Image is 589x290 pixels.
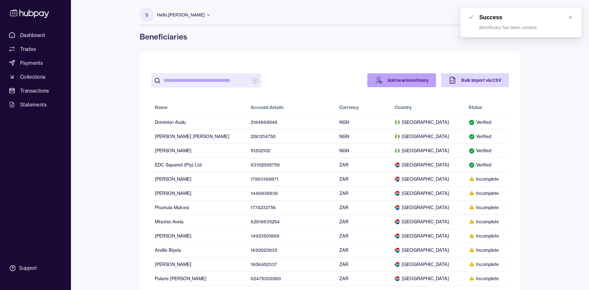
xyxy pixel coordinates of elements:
[335,172,391,186] td: ZAR
[151,172,247,186] td: [PERSON_NAME]
[6,262,65,275] a: Support
[395,233,461,239] span: [GEOGRAPHIC_DATA]
[247,172,335,186] td: 17863168871
[151,200,247,214] td: Phumula Mukora
[20,59,43,67] span: Payments
[469,190,505,196] div: Incomplete
[6,29,65,41] a: Dashboard
[151,186,247,200] td: [PERSON_NAME]
[151,214,247,229] td: Mtsotso Avela
[469,162,505,168] div: Verified
[20,45,36,53] span: Trades
[469,247,505,253] div: Incomplete
[395,104,412,111] div: Country
[164,73,249,88] input: search
[6,43,65,55] a: Trades
[479,25,538,30] p: Beneficiary has been created.
[395,247,461,253] span: [GEOGRAPHIC_DATA]
[469,104,482,111] div: Status
[247,243,335,257] td: 1692023835
[20,73,45,81] span: Collections
[140,32,520,42] h1: Beneficiaries
[335,158,391,172] td: ZAR
[251,104,284,111] div: Account details
[479,14,502,21] h1: Success
[335,200,391,214] td: ZAR
[335,271,391,286] td: ZAR
[367,73,436,87] a: Add new beneficiary
[335,129,391,143] td: NGN
[145,11,148,18] p: S
[469,275,505,282] div: Incomplete
[469,119,505,125] div: Verified
[395,275,461,282] span: [GEOGRAPHIC_DATA]
[20,101,47,108] span: Statements
[151,143,247,158] td: [PERSON_NAME]
[6,57,65,69] a: Payments
[155,104,167,111] div: Name
[395,204,461,211] span: [GEOGRAPHIC_DATA]
[20,31,45,39] span: Dashboard
[469,133,505,140] div: Verified
[247,200,335,214] td: 1774232756
[395,148,461,154] span: [GEOGRAPHIC_DATA]
[335,229,391,243] td: ZAR
[247,143,335,158] td: 51202102
[247,129,335,143] td: 2261214750
[6,99,65,110] a: Statements
[151,271,247,286] td: Pulane [PERSON_NAME]
[6,85,65,96] a: Transactions
[395,162,461,168] span: [GEOGRAPHIC_DATA]
[395,261,461,268] span: [GEOGRAPHIC_DATA]
[151,257,247,271] td: [PERSON_NAME]
[469,261,505,268] div: Incomplete
[247,229,335,243] td: 14923501868
[157,11,205,18] p: Hello, [PERSON_NAME]
[395,119,461,125] span: [GEOGRAPHIC_DATA]
[247,257,335,271] td: 1606452337
[20,87,49,94] span: Transactions
[247,186,335,200] td: 1446838836
[395,190,461,196] span: [GEOGRAPHIC_DATA]
[469,219,505,225] div: Incomplete
[247,271,335,286] td: 62475303089
[469,148,505,154] div: Verified
[151,129,247,143] td: [PERSON_NAME] [PERSON_NAME]
[395,133,461,140] span: [GEOGRAPHIC_DATA]
[335,143,391,158] td: NGN
[19,265,37,272] div: Support
[247,115,335,129] td: 2184868546
[335,243,391,257] td: ZAR
[339,104,359,111] div: Currency
[568,15,573,20] span: close
[335,186,391,200] td: ZAR
[151,243,247,257] td: Andile Biyela
[247,158,335,172] td: 63102095759
[441,73,509,87] a: Bulk import via CSV
[469,204,505,211] div: Incomplete
[335,115,391,129] td: NGN
[151,158,247,172] td: EDC Squared (Pty) Ltd
[567,14,574,21] a: Close
[395,176,461,182] span: [GEOGRAPHIC_DATA]
[247,214,335,229] td: 62918635254
[6,71,65,82] a: Collections
[395,219,461,225] span: [GEOGRAPHIC_DATA]
[469,176,505,182] div: Incomplete
[151,229,247,243] td: [PERSON_NAME]
[335,214,391,229] td: ZAR
[469,233,505,239] div: Incomplete
[335,257,391,271] td: ZAR
[151,115,247,129] td: Dominion Audu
